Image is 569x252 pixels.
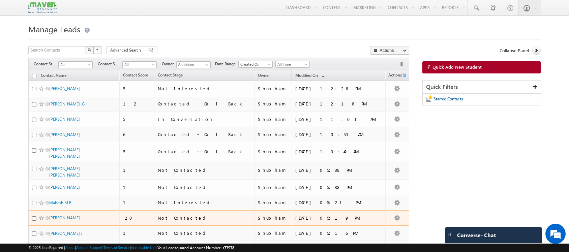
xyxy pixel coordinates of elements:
a: All [122,61,157,68]
div: [DATE] 10:49 AM [295,149,383,155]
div: Shubham [258,167,289,173]
div: [DATE] 05:38 PM [295,184,383,190]
div: 1 [123,230,151,236]
div: Contacted - Call Back [158,101,250,107]
div: Shubham [258,215,289,221]
div: [DATE] 10:50 AM [295,131,383,137]
a: [PERSON_NAME] [49,215,80,220]
div: 12 [123,101,151,107]
div: 1 [123,184,151,190]
a: [PERSON_NAME] [49,86,80,91]
button: ? [93,46,101,54]
span: Contact Stage [158,72,183,77]
span: All [59,62,91,68]
span: Created On [239,61,271,67]
span: © 2025 LeadSquared | | | | | [28,245,234,251]
div: [DATE] 05:16 PM [295,230,383,236]
a: [PERSON_NAME] .G [49,101,85,106]
span: Contact Stage [34,61,58,67]
a: Terms of Service [103,245,130,250]
a: [PERSON_NAME] J [49,231,82,236]
div: Quick Filters [423,81,541,94]
div: [DATE] 05:21 PM [295,199,383,206]
span: Your Leadsquared Account Number is [157,245,234,250]
span: Converse - Chat [457,232,496,238]
div: [DATE] 05:38 PM [295,167,383,173]
img: Custom Logo [28,2,57,13]
div: Shubham [258,101,289,107]
div: Not Contacted [158,184,250,190]
button: Actions [370,46,409,55]
input: Type to Search [176,61,211,68]
a: Quick Add New Student [422,61,541,73]
div: Shubham [258,86,289,92]
a: [PERSON_NAME] [PERSON_NAME] [49,166,80,178]
div: [DATE] 05:19 PM [295,215,383,221]
a: Contact Score [120,71,151,80]
a: [PERSON_NAME] [49,117,80,122]
div: Shubham [258,116,289,122]
div: Not Contacted [158,230,250,236]
div: 5 [123,149,151,155]
div: [DATE] 12:28 PM [295,86,383,92]
div: Not Interested [158,86,250,92]
span: Owner [162,61,176,67]
a: Modified On (sorted descending) [292,71,328,80]
span: Starred Contacts [433,96,463,101]
a: Mahesh M B [49,200,71,205]
span: All Time [276,61,308,67]
span: Collapse Panel [500,48,529,54]
div: -20 [123,215,151,221]
img: carter-drag [447,232,452,237]
div: Shubham [258,230,289,236]
span: 77978 [224,245,234,250]
span: (sorted descending) [319,73,324,78]
div: Contacted - Call Back [158,149,250,155]
span: Modified On [295,73,318,78]
span: Actions [386,71,402,80]
a: About [65,245,75,250]
span: Date Range [215,61,238,67]
div: 5 [123,86,151,92]
a: All Time [275,61,310,68]
div: Contacted - Call Back [158,131,250,137]
span: Owner [258,73,270,78]
a: Show All Items [202,62,210,68]
a: Contact Name [37,72,70,81]
span: Advanced Search [110,47,143,53]
a: Contact Stage [154,71,186,80]
span: ? [96,47,99,53]
div: Shubham [258,184,289,190]
span: Manage Leads [28,24,80,34]
div: 6 [123,131,151,137]
a: All [58,61,93,68]
div: Shubham [258,199,289,206]
div: Not Contacted [158,215,250,221]
div: Shubham [258,149,289,155]
div: [DATE] 12:18 PM [295,101,383,107]
span: All [123,62,155,68]
span: Quick Add New Student [432,64,482,70]
a: [PERSON_NAME] [49,185,80,190]
div: 1 [123,199,151,206]
div: 1 [123,167,151,173]
div: Not Interested [158,199,250,206]
div: 5 [123,116,151,122]
a: [PERSON_NAME] [PERSON_NAME] [49,147,80,159]
div: Not Contacted [158,167,250,173]
div: [DATE] 11:01 AM [295,116,383,122]
a: Contact Support [76,245,102,250]
span: Contact Source [98,61,122,67]
a: Acceptable Use [131,245,156,250]
div: In Conversation [158,116,250,122]
img: Search [88,48,91,52]
a: [PERSON_NAME] [49,132,80,137]
a: Created On [238,61,273,68]
span: Contact Score [123,72,148,77]
input: Check all records [32,74,36,78]
div: Shubham [258,131,289,137]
